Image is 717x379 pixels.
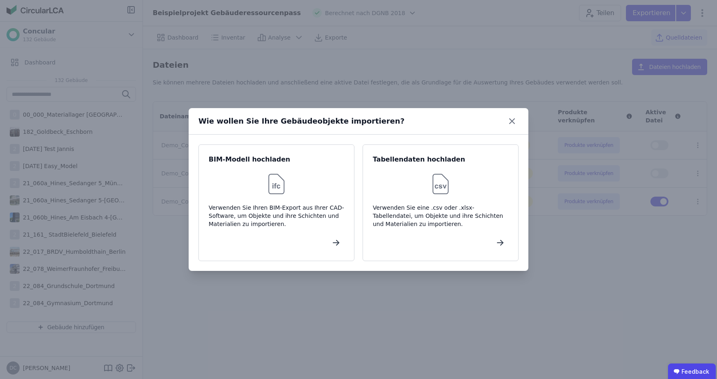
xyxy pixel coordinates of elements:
[373,155,508,164] div: Tabellendaten hochladen
[373,204,508,228] div: Verwenden Sie eine .csv oder .xlsx-Tabellendatei, um Objekte und ihre Schichten und Materialien z...
[263,171,289,197] img: svg%3e
[198,115,405,127] div: Wie wollen Sie Ihre Gebäudeobjekte importieren?
[209,155,344,164] div: BIM-Modell hochladen
[428,171,454,197] img: svg%3e
[209,204,344,228] div: Verwenden Sie Ihren BIM-Export aus Ihrer CAD-Software, um Objekte und ihre Schichten und Material...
